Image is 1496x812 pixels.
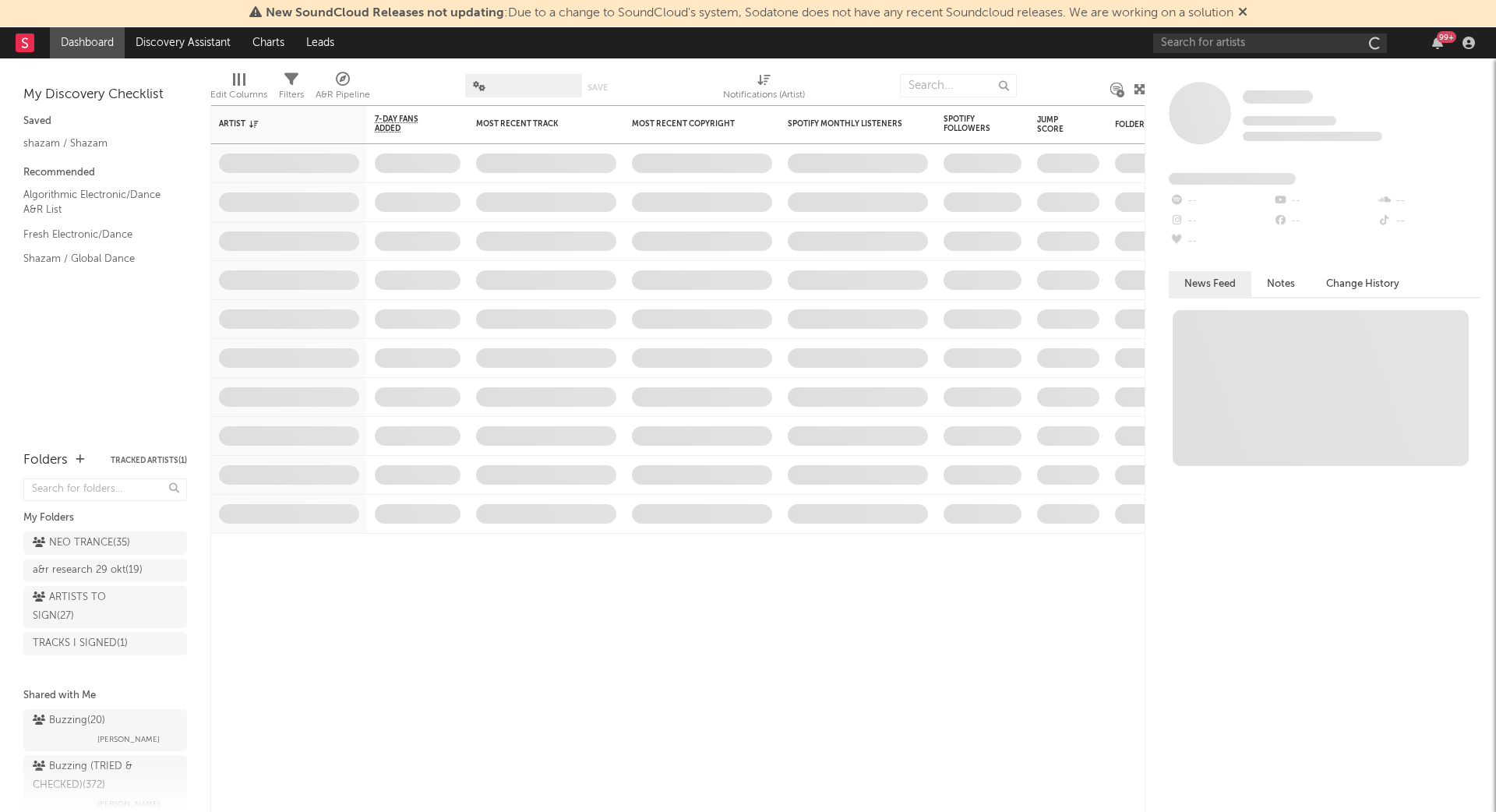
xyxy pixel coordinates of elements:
[788,119,905,129] div: Spotify Monthly Listeners
[723,86,805,104] div: Notifications (Artist)
[33,757,174,795] div: Buzzing (TRIED & CHECKED) ( 372 )
[23,559,187,582] a: a&r research 29 okt(19)
[210,86,267,104] div: Edit Columns
[33,534,130,553] div: NEO TRANCE ( 35 )
[1169,191,1272,211] div: --
[279,66,304,111] div: Filters
[375,115,437,133] span: 7-Day Fans Added
[23,709,187,751] a: Buzzing(20)[PERSON_NAME]
[1169,271,1251,297] button: News Feed
[1377,191,1480,211] div: --
[1432,37,1443,49] button: 99+
[219,119,336,129] div: Artist
[23,226,171,243] a: Fresh Electronic/Dance
[1272,211,1376,231] div: --
[33,588,143,626] div: ARTISTS TO SIGN ( 27 )
[23,250,171,267] a: Shazam / Global Dance
[210,66,267,111] div: Edit Columns
[1243,132,1382,141] span: 0 fans last week
[632,119,749,129] div: Most Recent Copyright
[97,730,160,749] span: [PERSON_NAME]
[266,7,504,19] span: New SoundCloud Releases not updating
[23,186,171,218] a: Algorithmic Electronic/Dance A&R List
[23,632,187,655] a: TRACKS I SIGNED(1)
[279,86,304,104] div: Filters
[111,457,187,464] button: Tracked Artists(1)
[1311,271,1415,297] button: Change History
[1251,271,1311,297] button: Notes
[33,634,128,653] div: TRACKS I SIGNED ( 1 )
[1377,211,1480,231] div: --
[1153,34,1387,53] input: Search for artists
[587,83,608,92] button: Save
[723,66,805,111] div: Notifications (Artist)
[242,27,295,58] a: Charts
[23,687,187,705] div: Shared with Me
[900,74,1017,97] input: Search...
[23,531,187,555] a: NEO TRANCE(35)
[316,66,370,111] div: A&R Pipeline
[23,478,187,501] input: Search for folders...
[23,586,187,628] a: ARTISTS TO SIGN(27)
[1243,90,1313,105] a: Some Artist
[33,561,143,580] div: a&r research 29 okt ( 19 )
[23,451,68,470] div: Folders
[295,27,345,58] a: Leads
[50,27,125,58] a: Dashboard
[23,112,187,131] div: Saved
[1169,211,1272,231] div: --
[1243,90,1313,104] span: Some Artist
[1115,120,1232,129] div: Folders
[944,115,998,133] div: Spotify Followers
[1437,31,1456,43] div: 99 +
[23,509,187,528] div: My Folders
[476,119,593,129] div: Most Recent Track
[125,27,242,58] a: Discovery Assistant
[1272,191,1376,211] div: --
[1243,116,1336,125] span: Tracking Since: [DATE]
[23,164,187,182] div: Recommended
[1037,115,1076,134] div: Jump Score
[1238,7,1247,19] span: Dismiss
[1169,231,1272,252] div: --
[33,711,105,730] div: Buzzing ( 20 )
[316,86,370,104] div: A&R Pipeline
[1169,173,1296,185] span: Fans Added by Platform
[23,86,187,104] div: My Discovery Checklist
[23,135,171,152] a: shazam / Shazam
[266,7,1233,19] span: : Due to a change to SoundCloud's system, Sodatone does not have any recent Soundcloud releases. ...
